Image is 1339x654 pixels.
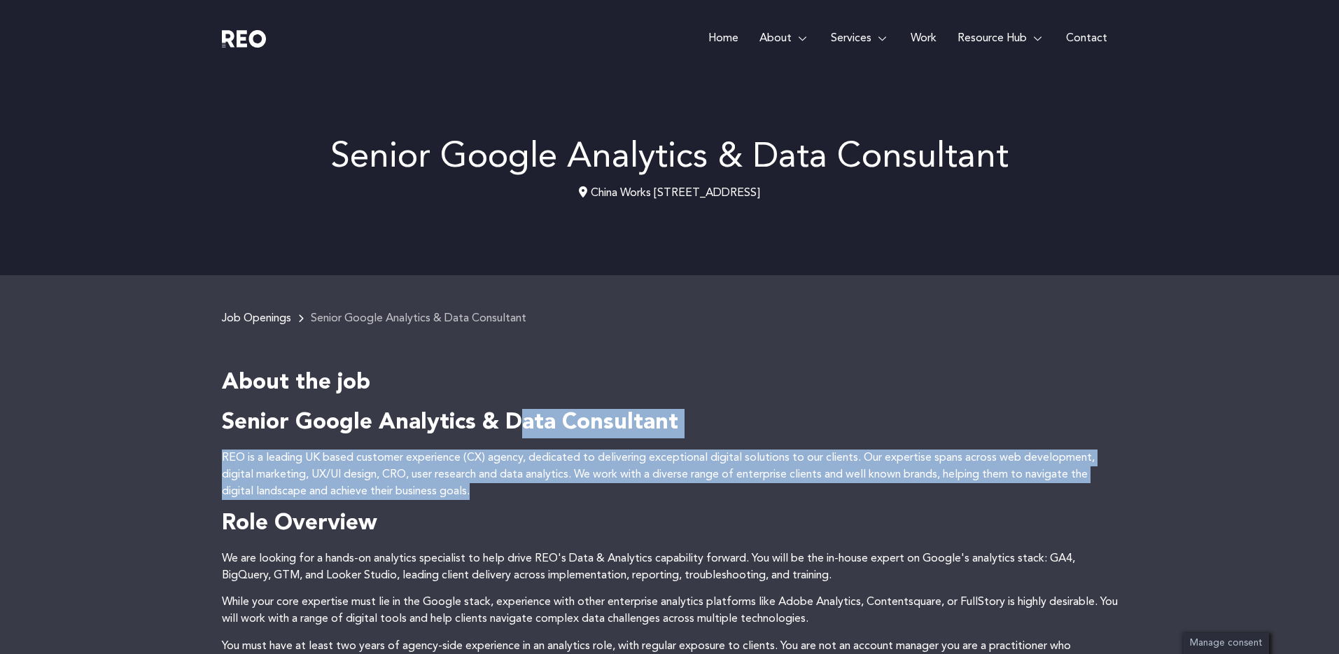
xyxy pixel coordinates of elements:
[311,313,526,324] span: Senior Google Analytics & Data Consultant
[222,369,1118,398] h4: About the job
[1190,639,1262,648] span: Manage consent
[222,550,1118,584] p: We are looking for a hands-on analytics specialist to help drive REO's Data & Analytics capabilit...
[222,513,377,535] strong: Role Overview
[222,594,1118,627] p: While your core expertise must lie in the Google stack, experience with other enterprise analytic...
[222,450,1118,500] p: REO is a leading UK based customer experience (CX) agency, dedicated to delivering exceptional di...
[222,313,291,324] a: Job Openings
[222,185,1118,202] p: China Works [STREET_ADDRESS]
[222,412,678,434] strong: Senior Google Analytics & Data Consultant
